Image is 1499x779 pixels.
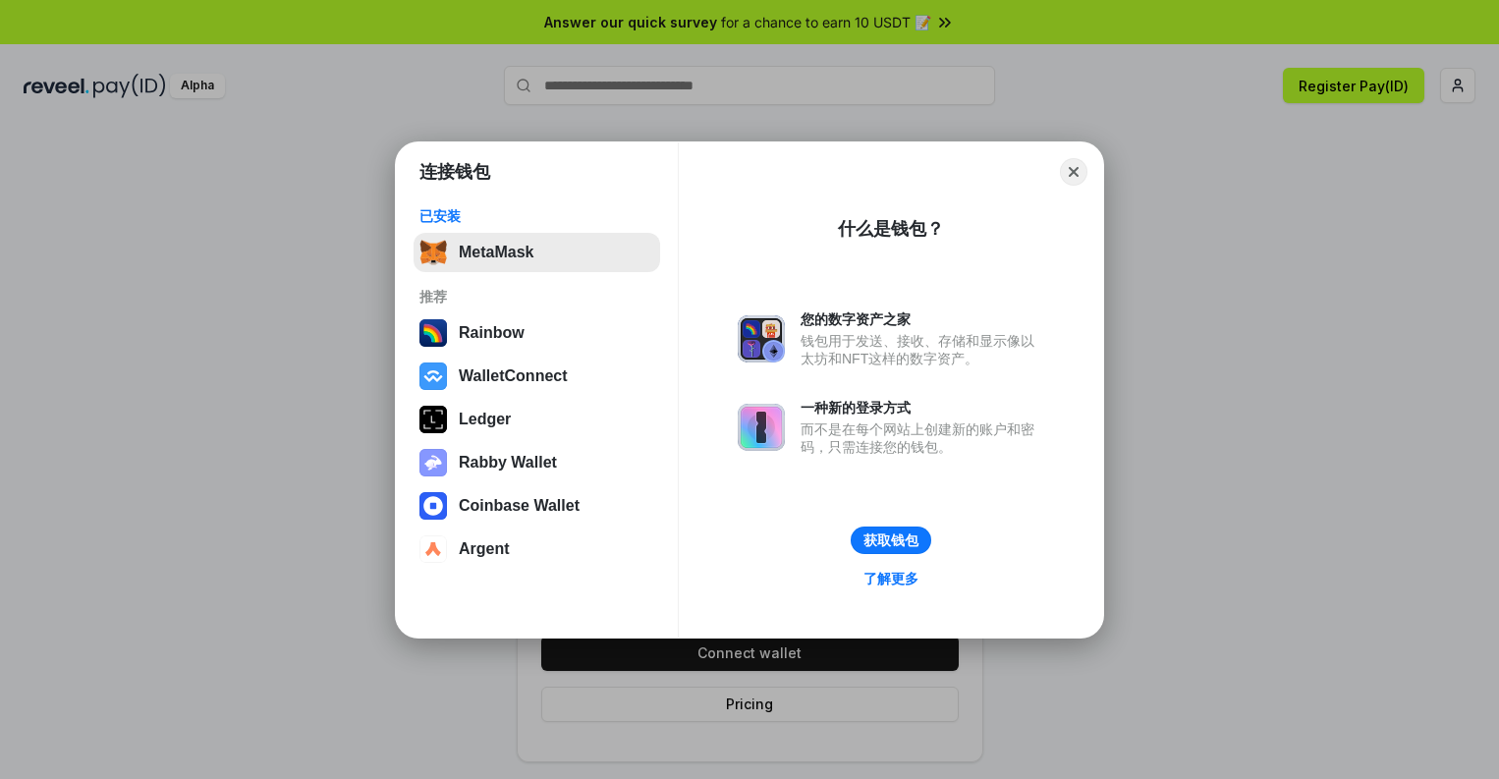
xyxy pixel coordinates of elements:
img: svg+xml,%3Csvg%20width%3D%22120%22%20height%3D%22120%22%20viewBox%3D%220%200%20120%20120%22%20fil... [419,319,447,347]
div: 已安装 [419,207,654,225]
div: 推荐 [419,288,654,306]
div: 而不是在每个网站上创建新的账户和密码，只需连接您的钱包。 [801,420,1044,456]
button: Close [1060,158,1087,186]
div: Rabby Wallet [459,454,557,472]
div: MetaMask [459,244,533,261]
button: Argent [414,529,660,569]
img: svg+xml,%3Csvg%20width%3D%2228%22%20height%3D%2228%22%20viewBox%3D%220%200%2028%2028%22%20fill%3D... [419,535,447,563]
div: Ledger [459,411,511,428]
img: svg+xml,%3Csvg%20xmlns%3D%22http%3A%2F%2Fwww.w3.org%2F2000%2Fsvg%22%20fill%3D%22none%22%20viewBox... [738,315,785,362]
div: Rainbow [459,324,525,342]
button: Rainbow [414,313,660,353]
button: WalletConnect [414,357,660,396]
div: 了解更多 [863,570,918,587]
h1: 连接钱包 [419,160,490,184]
div: 一种新的登录方式 [801,399,1044,417]
img: svg+xml,%3Csvg%20width%3D%2228%22%20height%3D%2228%22%20viewBox%3D%220%200%2028%2028%22%20fill%3D... [419,362,447,390]
img: svg+xml,%3Csvg%20xmlns%3D%22http%3A%2F%2Fwww.w3.org%2F2000%2Fsvg%22%20width%3D%2228%22%20height%3... [419,406,447,433]
div: 什么是钱包？ [838,217,944,241]
div: WalletConnect [459,367,568,385]
div: Argent [459,540,510,558]
div: 您的数字资产之家 [801,310,1044,328]
button: Rabby Wallet [414,443,660,482]
img: svg+xml,%3Csvg%20fill%3D%22none%22%20height%3D%2233%22%20viewBox%3D%220%200%2035%2033%22%20width%... [419,239,447,266]
div: 钱包用于发送、接收、存储和显示像以太坊和NFT这样的数字资产。 [801,332,1044,367]
div: 获取钱包 [863,531,918,549]
button: MetaMask [414,233,660,272]
img: svg+xml,%3Csvg%20width%3D%2228%22%20height%3D%2228%22%20viewBox%3D%220%200%2028%2028%22%20fill%3D... [419,492,447,520]
img: svg+xml,%3Csvg%20xmlns%3D%22http%3A%2F%2Fwww.w3.org%2F2000%2Fsvg%22%20fill%3D%22none%22%20viewBox... [419,449,447,476]
img: svg+xml,%3Csvg%20xmlns%3D%22http%3A%2F%2Fwww.w3.org%2F2000%2Fsvg%22%20fill%3D%22none%22%20viewBox... [738,404,785,451]
a: 了解更多 [852,566,930,591]
button: Coinbase Wallet [414,486,660,526]
div: Coinbase Wallet [459,497,580,515]
button: Ledger [414,400,660,439]
button: 获取钱包 [851,527,931,554]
